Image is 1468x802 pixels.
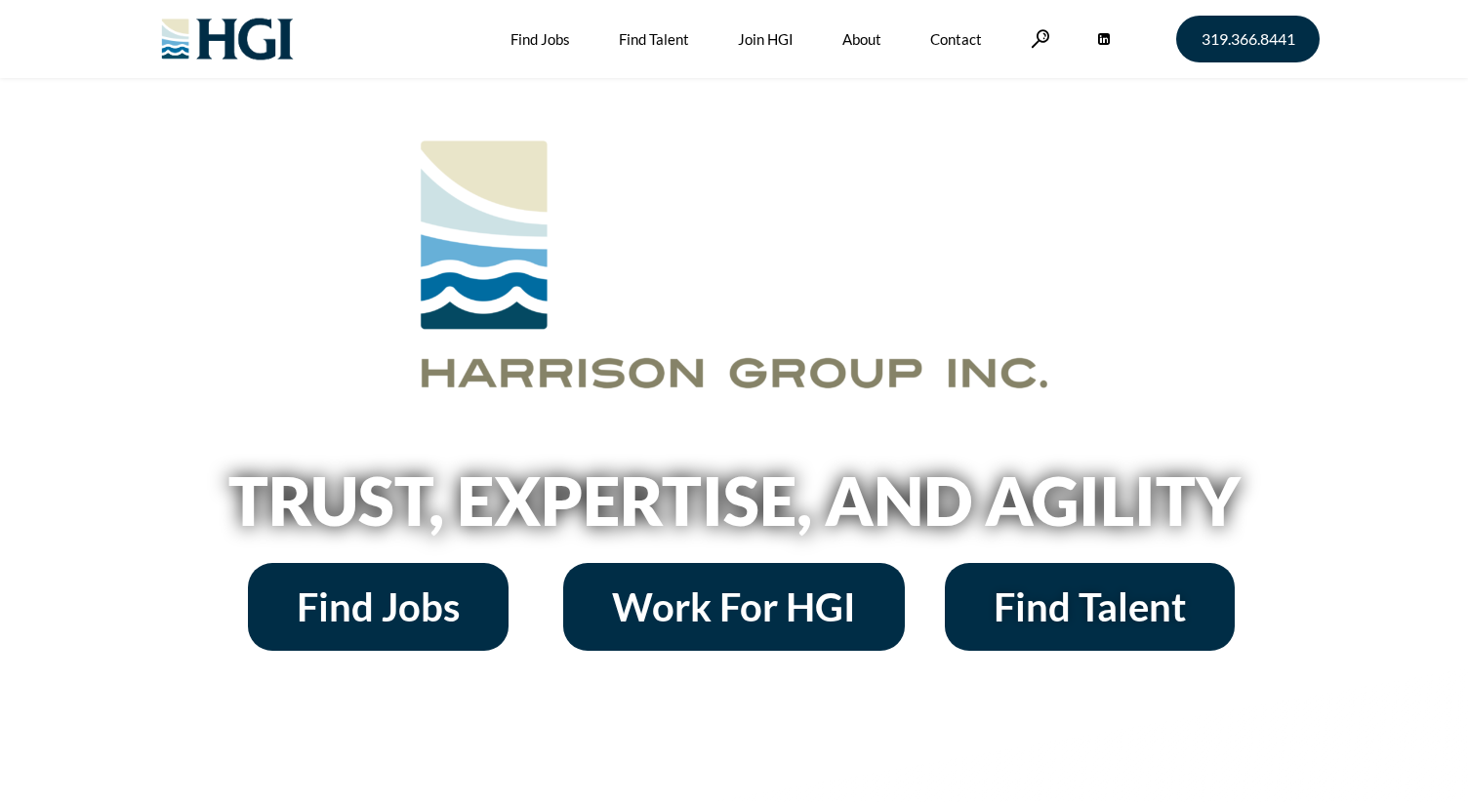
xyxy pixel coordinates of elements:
a: Search [1031,29,1050,48]
span: Find Jobs [297,587,460,626]
h2: Trust, Expertise, and Agility [178,467,1290,534]
a: Find Jobs [248,563,509,651]
a: Work For HGI [563,563,905,651]
a: Find Talent [945,563,1235,651]
span: Find Talent [994,587,1186,626]
span: Work For HGI [612,587,856,626]
a: 319.366.8441 [1176,16,1320,62]
span: 319.366.8441 [1202,31,1295,47]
